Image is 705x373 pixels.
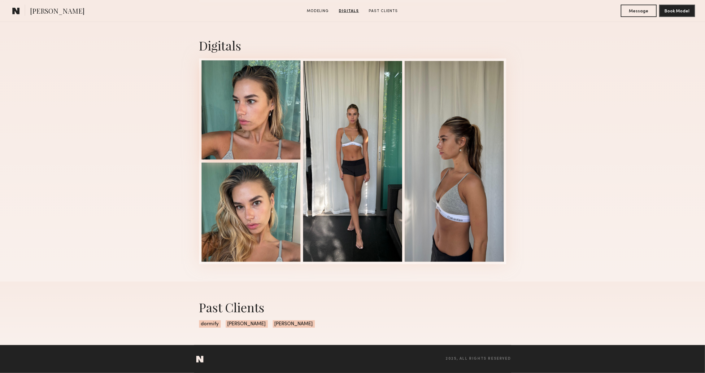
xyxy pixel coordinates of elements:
[659,5,695,17] button: Book Model
[273,320,315,328] span: [PERSON_NAME]
[199,320,221,328] span: dormify
[305,8,332,14] a: Modeling
[621,5,657,17] button: Message
[367,8,401,14] a: Past Clients
[446,357,511,361] span: 2025, all rights reserved
[30,6,85,17] span: [PERSON_NAME]
[337,8,362,14] a: Digitals
[659,8,695,13] a: Book Model
[199,37,506,54] div: Digitals
[226,320,268,328] span: [PERSON_NAME]
[199,299,506,315] div: Past Clients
